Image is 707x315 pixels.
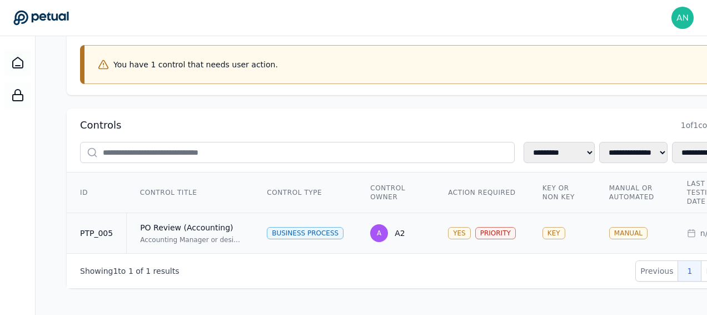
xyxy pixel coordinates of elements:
span: ID [80,188,88,197]
span: 1 [128,267,133,275]
a: SOC [4,82,31,109]
th: Control Type [253,173,357,213]
td: PTP_005 [67,213,127,254]
div: KEY [542,227,565,239]
a: Go to Dashboard [13,10,69,26]
th: Manual or Automated [596,173,674,213]
p: You have 1 control that needs user action. [113,59,278,70]
span: 1 [146,267,151,275]
div: MANUAL [609,227,648,239]
th: Key or Non Key [529,173,596,213]
p: Showing to of results [80,265,179,277]
th: Control Owner [357,173,435,213]
th: Action Required [435,173,529,213]
div: Accounting Manager or designee reviews Chart of Accounts, Subsidiary, GL Account, Business Units ... [140,235,240,244]
div: PRIORITY [475,227,516,239]
span: A [377,229,381,238]
div: Business Process [267,227,343,239]
div: YES [448,227,471,239]
div: PO Review (Accounting) [140,222,240,233]
span: Control Title [140,188,197,197]
h2: Controls [80,117,121,133]
button: 1 [678,260,701,282]
img: andrew+doordash@petual.ai [671,7,694,29]
a: Dashboard [4,50,31,76]
span: 1 [113,267,118,275]
button: Previous [635,260,678,282]
div: A2 [395,228,405,239]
